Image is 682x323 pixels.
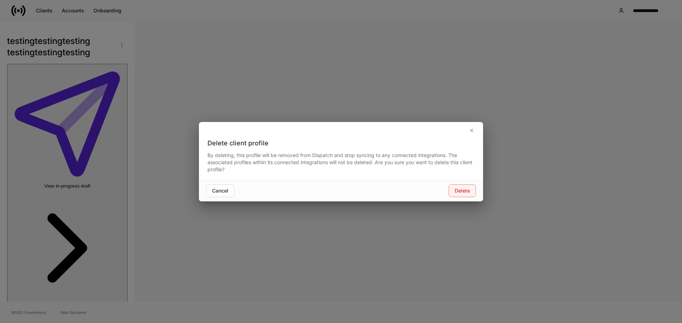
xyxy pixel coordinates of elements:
[206,184,234,197] button: Cancel
[449,184,476,197] button: Delete
[455,187,470,194] div: Delete
[212,187,228,194] div: Cancel
[207,139,475,147] div: Delete client profile
[207,147,475,173] div: By deleting, this profile will be removed from Dispatch and stop syncing to any connected integra...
